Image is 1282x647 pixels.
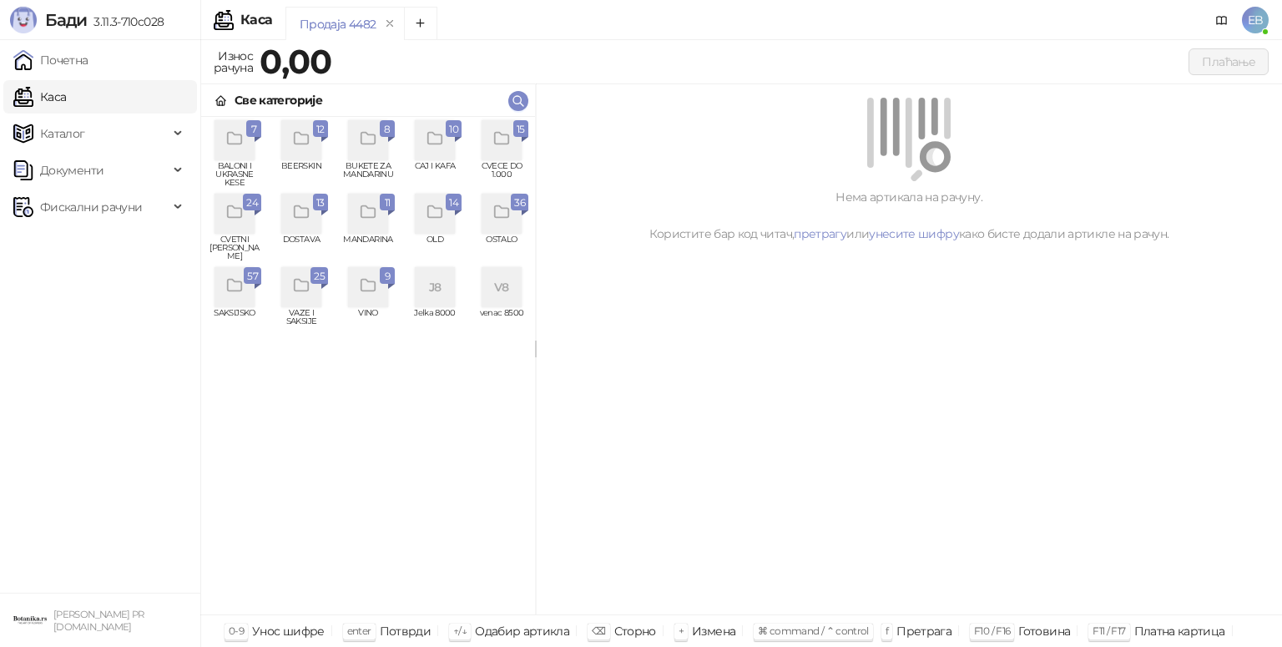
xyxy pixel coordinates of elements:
span: ⌘ command / ⌃ control [758,624,869,637]
a: претрагу [794,226,846,241]
a: Документација [1209,7,1235,33]
span: F10 / F16 [974,624,1010,637]
span: 10 [449,120,458,139]
span: 0-9 [229,624,244,637]
span: CAJ I KAFA [408,162,462,187]
span: Каталог [40,117,85,150]
button: Add tab [404,7,437,40]
img: 64x64-companyLogo-0e2e8aaa-0bd2-431b-8613-6e3c65811325.png [13,604,47,637]
a: унесите шифру [869,226,959,241]
div: Износ рачуна [210,45,256,78]
span: VINO [341,309,395,334]
img: Logo [10,7,37,33]
span: BEERSKIN [275,162,328,187]
div: Унос шифре [252,620,325,642]
span: F11 / F17 [1093,624,1125,637]
span: 12 [316,120,325,139]
span: EB [1242,7,1269,33]
span: 25 [314,267,325,286]
span: 15 [517,120,525,139]
div: J8 [415,267,455,307]
span: OLD [408,235,462,260]
a: Каса [13,80,66,114]
span: 14 [449,194,458,212]
span: CVECE DO 1.000 [475,162,528,187]
span: ⌫ [592,624,605,637]
div: V8 [482,267,522,307]
span: 9 [383,267,391,286]
span: 11 [383,194,391,212]
div: Измена [692,620,735,642]
span: 3.11.3-710c028 [87,14,164,29]
div: Одабир артикла [475,620,569,642]
span: 7 [250,120,258,139]
button: remove [379,17,401,31]
span: 36 [514,194,525,212]
span: venac 8500 [475,309,528,334]
span: MANDARINA [341,235,395,260]
div: Платна картица [1134,620,1225,642]
span: Бади [45,10,87,30]
button: Плаћање [1189,48,1269,75]
strong: 0,00 [260,41,331,82]
span: f [886,624,888,637]
span: 13 [316,194,325,212]
span: Документи [40,154,103,187]
span: BALONI I UKRASNE KESE [208,162,261,187]
div: Готовина [1018,620,1070,642]
div: Сторно [614,620,656,642]
span: Jelka 8000 [408,309,462,334]
span: SAKSIJSKO [208,309,261,334]
div: Претрага [896,620,951,642]
span: OSTALO [475,235,528,260]
div: grid [201,117,535,614]
small: [PERSON_NAME] PR [DOMAIN_NAME] [53,609,144,633]
span: CVETNI [PERSON_NAME] [208,235,261,260]
div: Све категорије [235,91,322,109]
span: ↑/↓ [453,624,467,637]
span: BUKETE ZA MANDARINU [341,162,395,187]
span: + [679,624,684,637]
a: Почетна [13,43,88,77]
span: Фискални рачуни [40,190,142,224]
div: Каса [240,13,272,27]
span: 57 [247,267,258,286]
div: Продаја 4482 [300,15,376,33]
span: DOSTAVA [275,235,328,260]
div: Потврди [380,620,432,642]
span: 8 [383,120,391,139]
span: VAZE I SAKSIJE [275,309,328,334]
div: Нема артикала на рачуну. Користите бар код читач, или како бисте додали артикле на рачун. [556,188,1262,243]
span: 24 [246,194,258,212]
span: enter [347,624,371,637]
